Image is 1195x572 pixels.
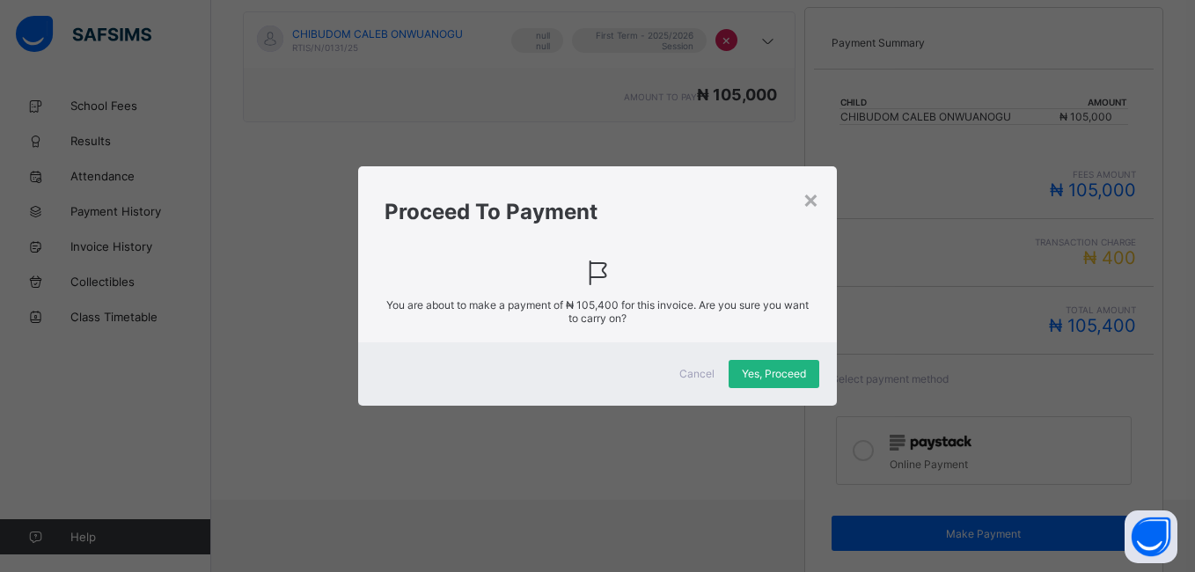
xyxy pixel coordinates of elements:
[385,199,810,224] h1: Proceed To Payment
[1125,510,1177,563] button: Open asap
[742,367,806,380] span: Yes, Proceed
[679,367,715,380] span: Cancel
[566,298,619,312] span: ₦ 105,400
[803,184,819,214] div: ×
[385,298,810,325] span: You are about to make a payment of for this invoice. Are you sure you want to carry on?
